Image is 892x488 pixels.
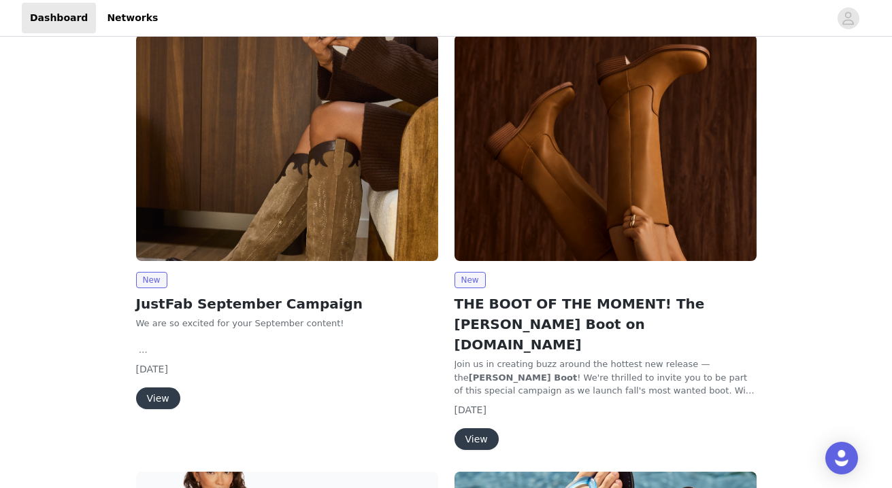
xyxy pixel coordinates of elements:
h2: JustFab September Campaign [136,294,438,314]
span: New [136,272,167,288]
button: View [136,387,180,409]
div: avatar [842,7,855,29]
a: View [136,394,180,404]
button: View [455,428,499,450]
strong: [PERSON_NAME] Boot [469,372,577,383]
a: View [455,434,499,445]
a: Dashboard [22,3,96,33]
div: Open Intercom Messenger [825,442,858,474]
h2: THE BOOT OF THE MOMENT! The [PERSON_NAME] Boot on [DOMAIN_NAME] [455,294,757,355]
p: Join us in creating buzz around the hottest new release — the ! We're thrilled to invite you to b... [455,358,757,398]
span: [DATE] [455,404,486,415]
span: New [455,272,486,288]
p: We are so excited for your September content! [136,317,438,330]
span: [DATE] [136,364,168,374]
img: JustFab [455,35,757,261]
a: Networks [99,3,166,33]
img: JustFab [136,35,438,261]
